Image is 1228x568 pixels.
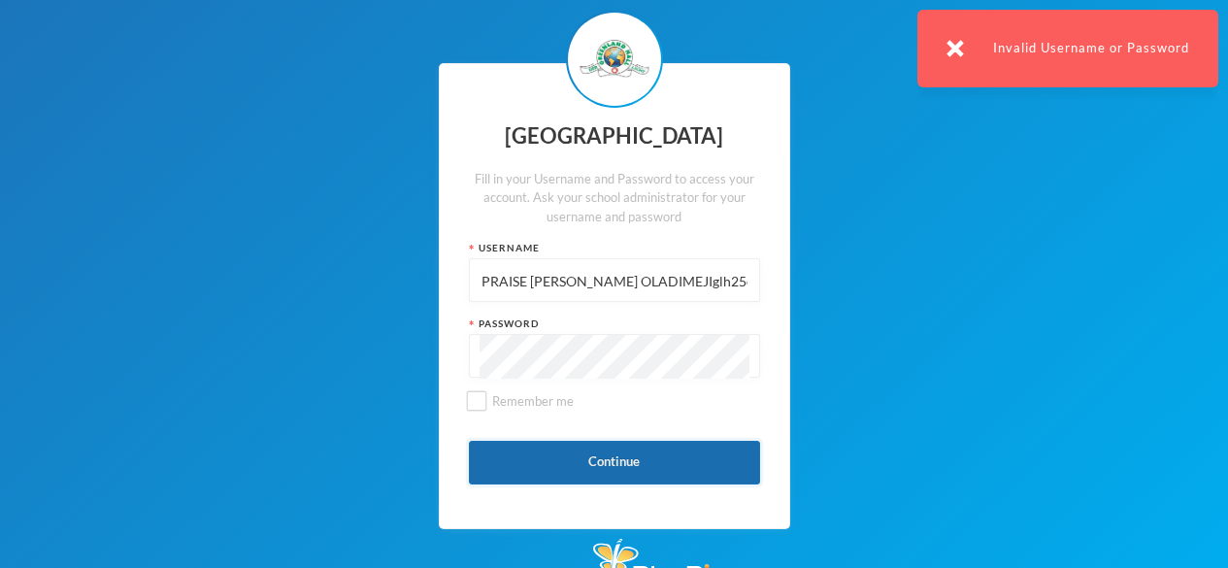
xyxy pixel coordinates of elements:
span: Remember me [484,393,581,409]
div: Password [469,317,760,331]
div: Invalid Username or Password [917,10,1218,87]
div: Fill in your Username and Password to access your account. Ask your school administrator for your... [469,170,760,227]
div: [GEOGRAPHIC_DATA] [469,117,760,155]
div: Username [469,241,760,255]
button: Continue [469,441,760,484]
